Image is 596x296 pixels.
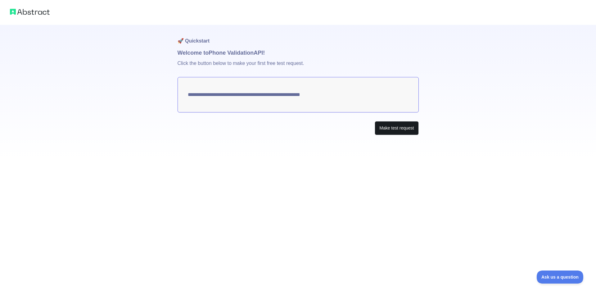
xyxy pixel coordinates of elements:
[10,7,50,16] img: Abstract logo
[178,57,419,77] p: Click the button below to make your first free test request.
[178,25,419,48] h1: 🚀 Quickstart
[178,48,419,57] h1: Welcome to Phone Validation API!
[537,271,584,284] iframe: Toggle Customer Support
[375,121,418,135] button: Make test request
